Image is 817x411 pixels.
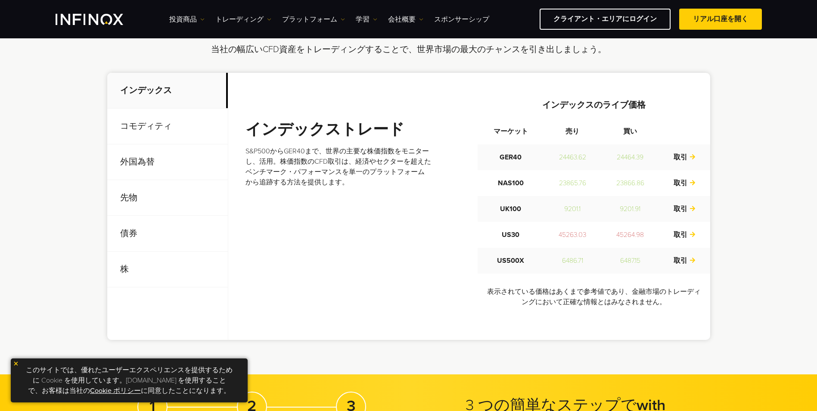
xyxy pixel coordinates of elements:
p: 先物 [107,180,228,216]
a: 会社概要 [388,14,423,25]
td: 9201.1 [544,196,601,222]
a: 取引 [674,230,696,239]
td: 9201.91 [601,196,659,222]
a: リアル口座を開く [679,9,762,30]
strong: インデックスのライブ価格 [542,100,646,110]
td: 23865.76 [544,170,601,196]
td: 23866.86 [601,170,659,196]
p: このサイトでは、優れたユーザーエクスペリエンスを提供するために Cookie を使用しています。[DOMAIN_NAME] を使用することで、お客様は当社の に同意したことになります。 [15,363,243,398]
td: NAS100 [478,170,544,196]
th: 買い [601,118,659,144]
th: 売り [544,118,601,144]
a: 学習 [356,14,377,25]
p: 株 [107,252,228,287]
a: 投資商品 [169,14,205,25]
a: 取引 [674,256,696,265]
td: UK100 [478,196,544,222]
a: 取引 [674,179,696,187]
p: 外国為替 [107,144,228,180]
td: GER40 [478,144,544,170]
td: US30 [478,222,544,248]
a: 取引 [674,205,696,213]
td: 6486.71 [544,248,601,274]
td: 24463.62 [544,144,601,170]
p: 債券 [107,216,228,252]
a: 取引 [674,153,696,162]
td: 24464.39 [601,144,659,170]
p: 表示されている価格はあくまで参考値であり、金融市場のトレーディングにおいて正確な情報とはみなされません。 [478,286,710,307]
strong: インデックストレード [245,120,404,139]
td: 45263.03 [544,222,601,248]
a: プラットフォーム [282,14,345,25]
img: yellow close icon [13,361,19,367]
p: インデックス [107,73,228,109]
a: Cookie ポリシー [90,386,141,395]
td: 45264.98 [601,222,659,248]
a: クライアント・エリアにログイン [540,9,671,30]
td: 6487.15 [601,248,659,274]
td: US500X [478,248,544,274]
p: S&P500からGER40まで、世界の主要な株価指数をモニターし、活用。株価指数のCFD取引は、経済やセクターを超えたベンチマーク・パフォーマンスを単一のプラットフォームから追跡する方法を提供します。 [245,146,432,187]
p: 当社の幅広いCFD資産をトレーディングすることで、世界市場の最大のチャンスを引き出しましょう。 [209,44,608,56]
p: コモディティ [107,109,228,144]
a: スポンサーシップ [434,14,489,25]
th: マーケット [478,118,544,144]
a: INFINOX Logo [56,14,143,25]
a: トレーディング [215,14,271,25]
